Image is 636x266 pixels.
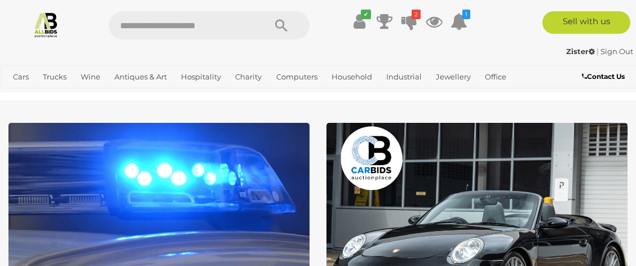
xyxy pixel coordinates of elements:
[582,70,628,83] a: Contact Us
[38,68,71,86] a: Trucks
[231,68,266,86] a: Charity
[566,47,595,56] strong: Zister
[566,47,597,56] a: Zister
[351,11,368,32] a: ✔
[542,11,630,34] a: Sell with us
[46,86,135,105] a: [GEOGRAPHIC_DATA]
[382,68,426,86] a: Industrial
[597,47,599,56] span: |
[450,11,467,32] a: 1
[272,68,322,86] a: Computers
[431,68,475,86] a: Jewellery
[176,68,226,86] a: Hospitality
[327,68,377,86] a: Household
[8,86,41,105] a: Sports
[412,10,421,19] i: 2
[462,10,470,19] i: 1
[8,68,33,86] a: Cars
[110,68,171,86] a: Antiques & Art
[33,11,59,38] img: Allbids.com.au
[582,72,625,81] b: Contact Us
[76,68,105,86] a: Wine
[480,68,511,86] a: Office
[600,47,633,56] a: Sign Out
[253,11,310,39] button: Search
[361,10,371,19] i: ✔
[401,11,418,32] a: 2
